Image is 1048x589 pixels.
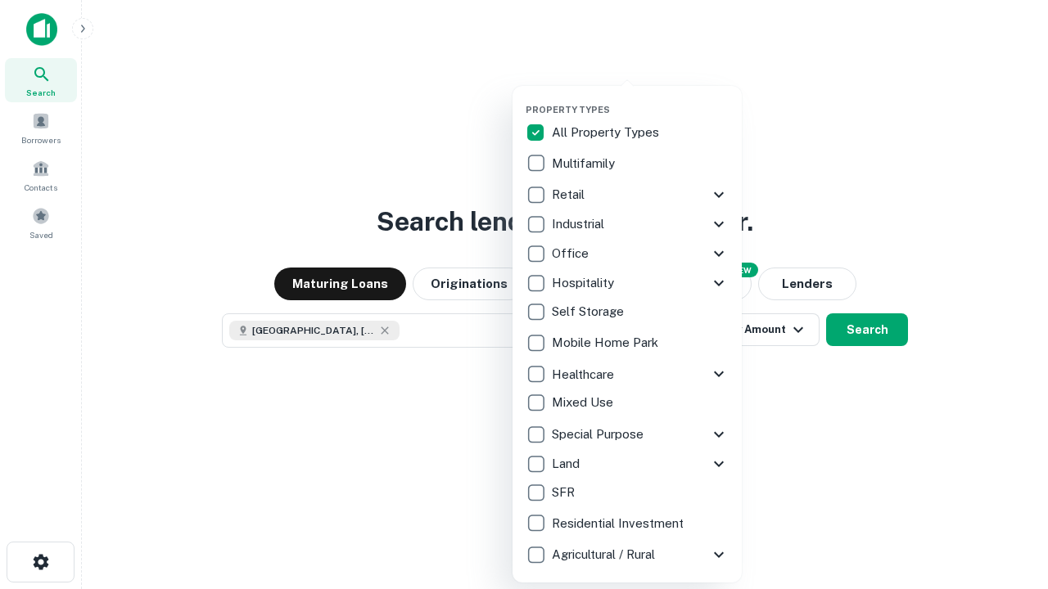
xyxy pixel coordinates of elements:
div: Industrial [526,209,729,239]
div: Agricultural / Rural [526,540,729,569]
p: Industrial [552,214,608,234]
p: Agricultural / Rural [552,545,658,564]
p: Special Purpose [552,425,647,444]
div: Retail [526,180,729,209]
p: Self Storage [552,302,627,321]
p: Hospitality [552,273,617,293]
p: Mobile Home Park [552,333,662,353]
p: SFR [552,483,578,502]
p: Residential Investment [552,514,687,533]
p: Multifamily [552,154,618,173]
iframe: Chat Widget [966,458,1048,537]
div: Healthcare [526,359,729,389]
p: Land [552,454,583,474]
span: Property Types [526,105,610,115]
p: Office [552,244,592,263]
div: Land [526,449,729,479]
p: Healthcare [552,365,617,384]
p: Mixed Use [552,393,617,412]
p: Retail [552,185,588,205]
div: Special Purpose [526,420,729,449]
div: Hospitality [526,268,729,298]
div: Office [526,239,729,268]
p: All Property Types [552,123,662,142]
